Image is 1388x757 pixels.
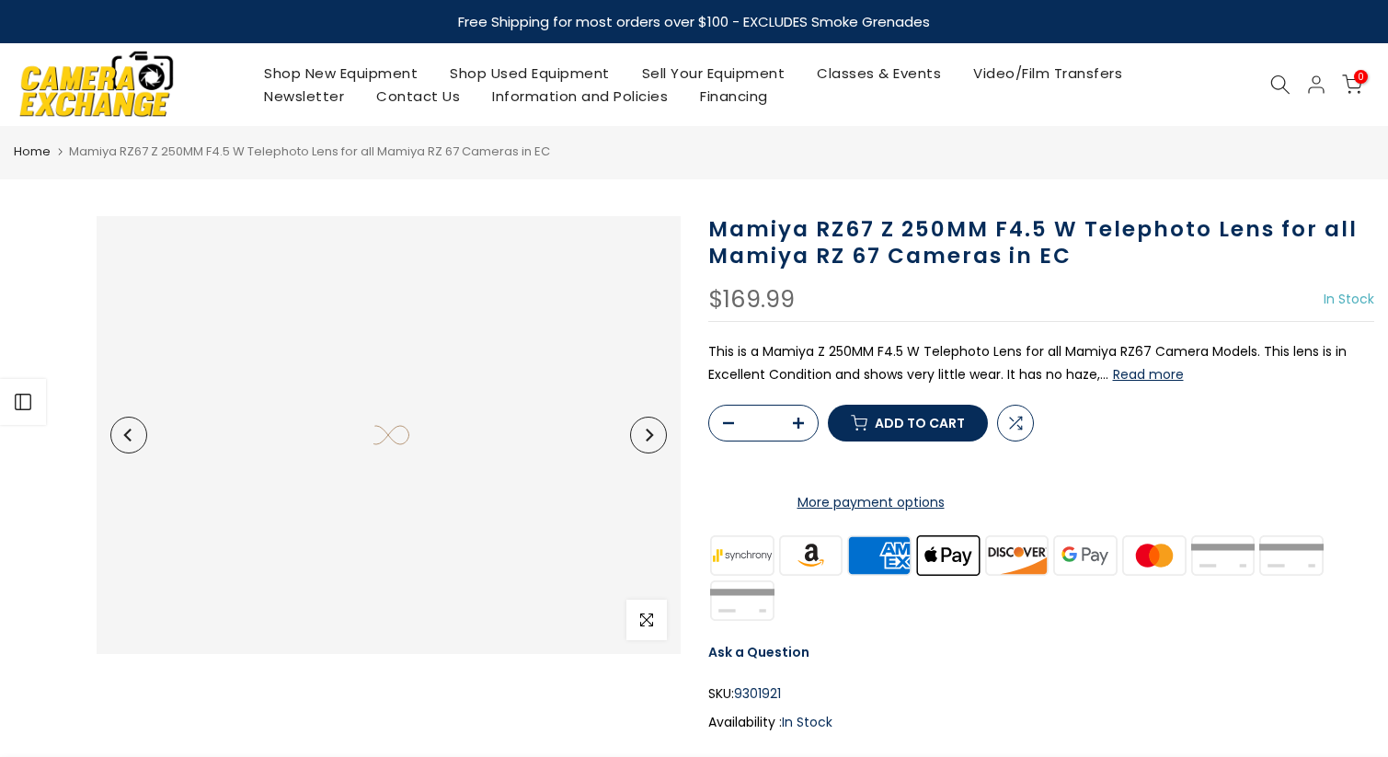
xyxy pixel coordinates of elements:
div: Availability : [708,711,1375,734]
div: SKU: [708,682,1375,705]
a: Contact Us [361,85,476,108]
a: Newsletter [248,85,361,108]
a: Classes & Events [801,62,958,85]
a: Ask a Question [708,643,809,661]
button: Add to cart [828,405,988,442]
a: 0 [1342,75,1362,95]
h1: Mamiya RZ67 Z 250MM F4.5 W Telephoto Lens for all Mamiya RZ 67 Cameras in EC [708,216,1375,270]
button: Next [630,417,667,453]
button: Read more [1113,366,1184,383]
a: Shop Used Equipment [434,62,626,85]
span: 0 [1354,70,1368,84]
span: Mamiya RZ67 Z 250MM F4.5 W Telephoto Lens for all Mamiya RZ 67 Cameras in EC [69,143,550,160]
a: Financing [684,85,785,108]
img: paypal [1188,533,1257,578]
span: 9301921 [734,682,781,705]
img: google pay [1051,533,1120,578]
a: Home [14,143,51,161]
div: $169.99 [708,288,795,312]
p: This is a Mamiya Z 250MM F4.5 W Telephoto Lens for all Mamiya RZ67 Camera Models. This lens is in... [708,340,1375,386]
img: shopify pay [1257,533,1326,578]
a: Information and Policies [476,85,684,108]
a: Sell Your Equipment [625,62,801,85]
img: master [1119,533,1188,578]
span: In Stock [782,713,832,731]
img: apple pay [913,533,982,578]
img: discover [982,533,1051,578]
a: Video/Film Transfers [958,62,1139,85]
img: synchrony [708,533,777,578]
img: american express [845,533,914,578]
span: In Stock [1324,290,1374,308]
img: amazon payments [776,533,845,578]
button: Previous [110,417,147,453]
a: More payment options [708,491,1034,514]
span: Add to cart [875,417,965,430]
strong: Free Shipping for most orders over $100 - EXCLUDES Smoke Grenades [458,12,930,31]
img: visa [708,578,777,623]
a: Shop New Equipment [248,62,434,85]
